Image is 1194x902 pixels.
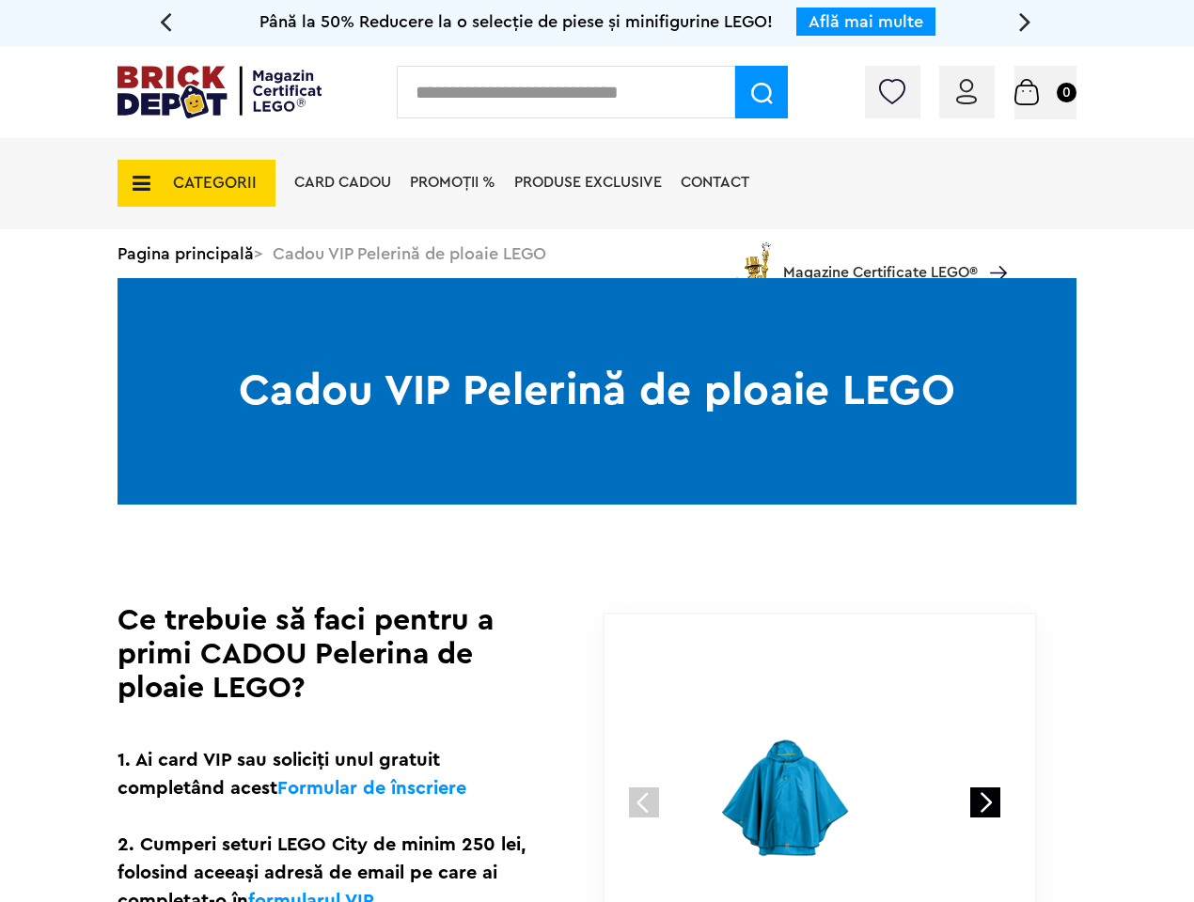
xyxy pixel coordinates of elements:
[277,779,466,798] a: Formular de înscriere
[410,175,495,190] a: PROMOȚII %
[259,13,773,30] span: Până la 50% Reducere la o selecție de piese și minifigurine LEGO!
[514,175,662,190] a: Produse exclusive
[118,603,550,705] h1: Ce trebuie să faci pentru a primi CADOU Pelerina de ploaie LEGO?
[783,239,978,282] span: Magazine Certificate LEGO®
[173,175,257,191] span: CATEGORII
[118,278,1076,505] h1: Cadou VIP Pelerină de ploaie LEGO
[809,13,923,30] a: Află mai multe
[978,241,1007,257] a: Magazine Certificate LEGO®
[1057,83,1076,102] small: 0
[294,175,391,190] a: Card Cadou
[681,175,749,190] a: Contact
